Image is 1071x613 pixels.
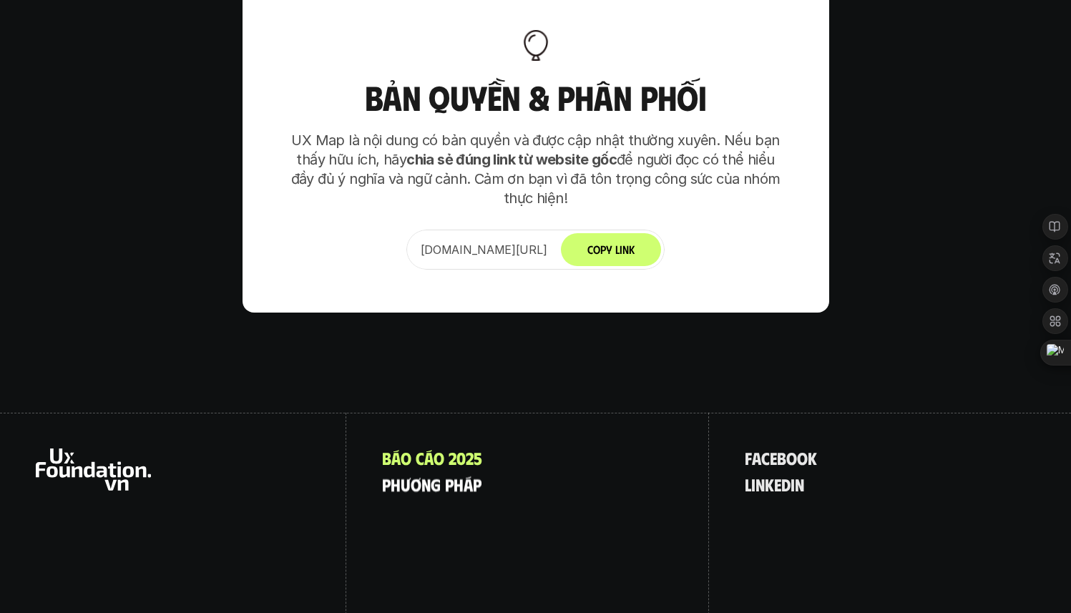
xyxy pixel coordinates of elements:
span: B [382,448,391,467]
span: p [382,456,391,474]
span: i [751,475,755,494]
span: p [473,456,481,474]
span: p [445,456,454,474]
p: [DOMAIN_NAME][URL] [421,241,547,258]
span: n [795,475,804,494]
span: d [781,475,791,494]
a: Báocáo2025 [382,448,482,467]
span: á [464,456,473,474]
span: b [777,448,786,467]
span: 2 [449,448,456,467]
span: o [434,448,444,467]
span: e [770,448,777,467]
span: n [755,475,765,494]
span: h [391,456,401,474]
span: c [416,448,424,467]
button: Copy Link [561,233,661,266]
span: ơ [411,456,421,474]
span: á [424,448,434,467]
span: g [431,456,441,474]
span: h [454,456,464,474]
a: phươngpháp [382,475,481,494]
p: UX Map là nội dung có bản quyền và được cập nhật thường xuyên. Nếu bạn thấy hữu ích, hãy để người... [285,131,786,208]
span: k [808,448,817,467]
span: 2 [466,448,474,467]
span: 0 [456,448,466,467]
a: facebook [745,448,817,467]
span: c [761,448,770,467]
span: 5 [474,448,482,467]
span: k [765,475,774,494]
h3: Bản quyền & Phân phối [285,79,786,117]
span: o [797,448,808,467]
span: f [745,448,752,467]
span: o [786,448,797,467]
span: i [791,475,795,494]
span: e [774,475,781,494]
span: ư [401,456,411,474]
span: n [421,456,431,474]
span: l [745,475,751,494]
a: linkedin [745,475,804,494]
span: á [391,448,401,467]
span: o [401,448,411,467]
span: a [752,448,761,467]
strong: chia sẻ đúng link từ website gốc [406,151,617,168]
